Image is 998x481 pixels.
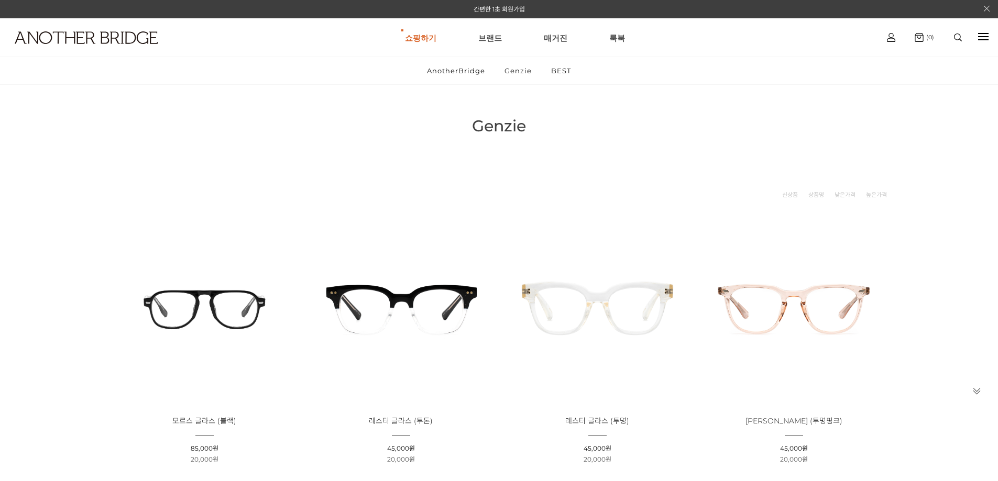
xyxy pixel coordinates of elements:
[887,33,895,42] img: cart
[924,33,934,41] span: (0)
[418,57,494,84] a: AnotherBridge
[584,444,611,452] span: 45,000원
[544,19,567,57] a: 매거진
[866,189,887,200] a: 높은가격
[496,57,541,84] a: Genzie
[191,444,218,452] span: 85,000원
[5,31,155,70] a: logo
[15,31,158,44] img: logo
[172,416,236,426] span: 모르스 글라스 (블랙)
[954,33,962,41] img: search
[565,417,629,425] a: 레스터 글라스 (투명)
[474,5,525,13] a: 간편한 1초 회원가입
[780,455,808,463] span: 20,000원
[699,213,889,402] img: 애크런 글라스 - 투명핑크 안경 제품 이미지
[306,213,496,402] img: 레스터 글라스 투톤 - 세련된 투톤 안경 제품 이미지
[405,19,436,57] a: 쇼핑하기
[387,444,415,452] span: 45,000원
[172,417,236,425] a: 모르스 글라스 (블랙)
[542,57,580,84] a: BEST
[369,416,433,426] span: 레스터 글라스 (투톤)
[835,189,856,200] a: 낮은가격
[609,19,625,57] a: 룩북
[191,455,218,463] span: 20,000원
[808,189,824,200] a: 상품명
[110,213,299,402] img: 모르스 글라스 블랙 - 블랙 컬러의 세련된 안경 이미지
[369,417,433,425] a: 레스터 글라스 (투톤)
[472,116,526,136] span: Genzie
[503,213,692,402] img: 레스터 글라스 - 투명 안경 제품 이미지
[584,455,611,463] span: 20,000원
[745,417,842,425] a: [PERSON_NAME] (투명핑크)
[565,416,629,426] span: 레스터 글라스 (투명)
[915,33,924,42] img: cart
[745,416,842,426] span: [PERSON_NAME] (투명핑크)
[387,455,415,463] span: 20,000원
[780,444,808,452] span: 45,000원
[915,33,934,42] a: (0)
[478,19,502,57] a: 브랜드
[782,189,798,200] a: 신상품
